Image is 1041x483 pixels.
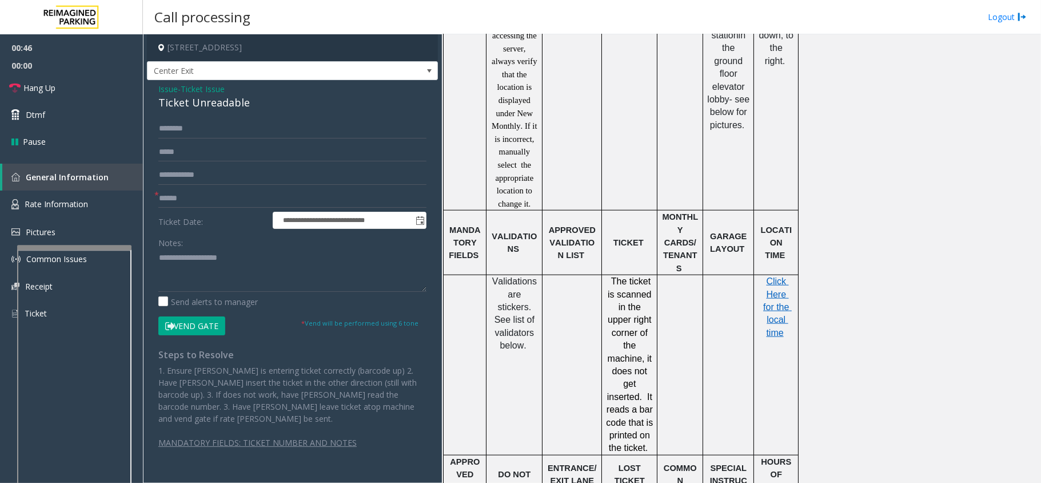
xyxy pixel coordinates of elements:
[158,95,426,110] div: Ticket Unreadable
[23,82,55,94] span: Hang Up
[158,365,426,425] p: 1. Ensure [PERSON_NAME] is entering ticket correctly (barcode up) 2. Have [PERSON_NAME] insert th...
[761,225,792,260] span: LOCATION TIME
[449,225,480,260] span: MANDATORY FIELDS
[147,62,380,80] span: Center Exit
[710,232,749,254] span: GARAGE LAYOUT
[613,238,644,247] span: TICKET
[158,316,225,336] button: Vend Gate
[26,109,45,121] span: Dtmf
[11,255,21,264] img: 'icon'
[11,283,19,290] img: 'icon'
[155,212,270,229] label: Ticket Date:
[988,11,1027,23] a: Logout
[11,228,20,236] img: 'icon'
[158,296,258,308] label: Send alerts to manager
[707,30,752,130] span: in the ground floor elevator lobby- see below for pictures.
[11,173,20,181] img: 'icon'
[11,199,19,209] img: 'icon'
[181,83,225,95] span: Ticket Issue
[413,212,426,228] span: Toggle popup
[26,172,109,183] span: General Information
[1018,11,1027,23] img: logout
[158,437,357,448] u: MANDATORY FIELDS: TICKET NUMBER AND NOTES
[158,233,183,249] label: Notes:
[763,277,792,338] a: Click Here for the local time
[147,34,438,61] h4: [STREET_ADDRESS]
[301,319,418,327] small: Vend will be performed using 6 tone
[11,308,19,319] img: 'icon'
[712,18,739,40] span: pay station
[763,276,792,338] span: Click Here for the local time
[26,227,55,237] span: Pictures
[149,3,256,31] h3: Call processing
[492,232,537,254] span: VALIDATIONS
[2,164,143,191] a: General Information
[158,83,178,95] span: Issue
[25,199,88,209] span: Rate Information
[158,350,426,361] h4: Steps to Resolve
[662,212,698,273] span: MONTHLY CARDS/TENANTS
[178,84,225,94] span: -
[492,18,539,208] span: When accessing the server, always verify that the location is displayed under New Monthly. If it ...
[759,18,796,66] span: stripe down, to the right.
[23,136,46,148] span: Pause
[549,225,598,260] span: APPROVED VALIDATION LIST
